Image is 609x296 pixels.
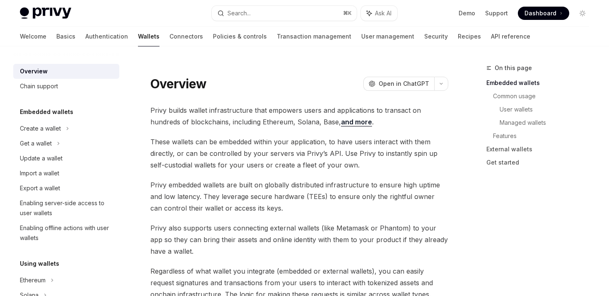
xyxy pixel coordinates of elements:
[424,27,448,46] a: Security
[486,156,596,169] a: Get started
[20,198,114,218] div: Enabling server-side access to user wallets
[138,27,159,46] a: Wallets
[150,179,448,214] span: Privy embedded wallets are built on globally distributed infrastructure to ensure high uptime and...
[341,118,372,126] a: and more
[458,27,481,46] a: Recipes
[169,27,203,46] a: Connectors
[486,76,596,90] a: Embedded wallets
[20,66,48,76] div: Overview
[150,136,448,171] span: These wallets can be embedded within your application, to have users interact with them directly,...
[361,6,397,21] button: Ask AI
[493,90,596,103] a: Common usage
[491,27,530,46] a: API reference
[277,27,351,46] a: Transaction management
[524,9,556,17] span: Dashboard
[459,9,475,17] a: Demo
[213,27,267,46] a: Policies & controls
[20,27,46,46] a: Welcome
[56,27,75,46] a: Basics
[13,181,119,196] a: Export a wallet
[227,8,251,18] div: Search...
[20,107,73,117] h5: Embedded wallets
[500,116,596,129] a: Managed wallets
[150,222,448,257] span: Privy also supports users connecting external wallets (like Metamask or Phantom) to your app so t...
[379,80,429,88] span: Open in ChatGPT
[361,27,414,46] a: User management
[576,7,589,20] button: Toggle dark mode
[20,81,58,91] div: Chain support
[20,275,46,285] div: Ethereum
[375,9,391,17] span: Ask AI
[518,7,569,20] a: Dashboard
[85,27,128,46] a: Authentication
[13,151,119,166] a: Update a wallet
[20,153,63,163] div: Update a wallet
[20,223,114,243] div: Enabling offline actions with user wallets
[13,166,119,181] a: Import a wallet
[343,10,352,17] span: ⌘ K
[363,77,434,91] button: Open in ChatGPT
[493,129,596,143] a: Features
[212,6,356,21] button: Search...⌘K
[20,168,59,178] div: Import a wallet
[13,64,119,79] a: Overview
[150,76,206,91] h1: Overview
[13,196,119,221] a: Enabling server-side access to user wallets
[20,124,61,133] div: Create a wallet
[20,138,52,148] div: Get a wallet
[20,259,59,269] h5: Using wallets
[150,104,448,128] span: Privy builds wallet infrastructure that empowers users and applications to transact on hundreds o...
[495,63,532,73] span: On this page
[500,103,596,116] a: User wallets
[13,79,119,94] a: Chain support
[486,143,596,156] a: External wallets
[13,221,119,245] a: Enabling offline actions with user wallets
[20,7,71,19] img: light logo
[485,9,508,17] a: Support
[20,183,60,193] div: Export a wallet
